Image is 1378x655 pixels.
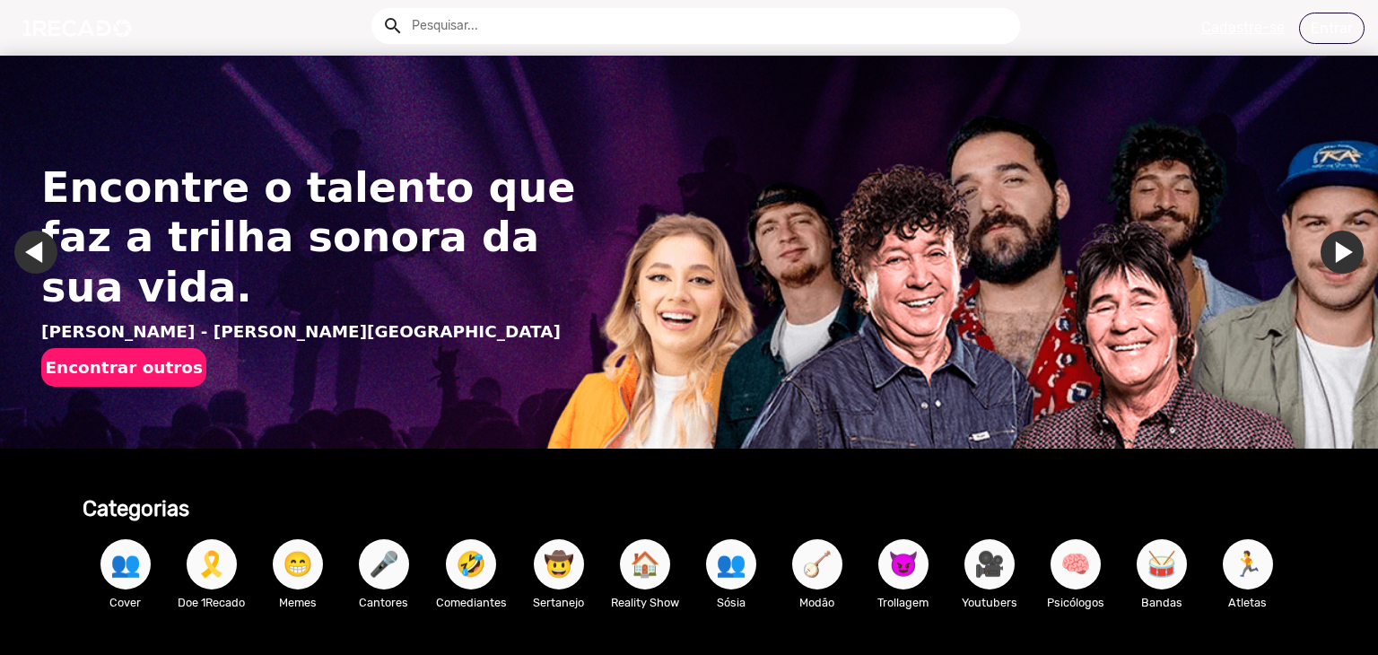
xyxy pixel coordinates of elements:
span: 😈 [888,539,919,589]
u: Cadastre-se [1201,19,1285,36]
p: Trollagem [869,594,938,611]
button: 😈 [878,539,929,589]
span: 😁 [283,539,313,589]
button: 🪕 [792,539,842,589]
button: 🎗️ [187,539,237,589]
span: 🥁 [1147,539,1177,589]
span: 👥 [716,539,746,589]
button: 🤣 [446,539,496,589]
span: 🎤 [369,539,399,589]
span: 🎗️ [196,539,227,589]
button: Example home icon [376,9,407,40]
span: 👥 [110,539,141,589]
button: 🥁 [1137,539,1187,589]
button: 🏃 [1223,539,1273,589]
p: [PERSON_NAME] - [PERSON_NAME][GEOGRAPHIC_DATA] [41,319,592,345]
p: Cover [92,594,160,611]
p: Psicólogos [1042,594,1110,611]
p: Cantores [350,594,418,611]
p: Memes [264,594,332,611]
p: Sósia [697,594,765,611]
p: Modão [783,594,851,611]
a: Ir para o último slide [14,231,57,274]
p: Reality Show [611,594,679,611]
span: 🧠 [1060,539,1091,589]
span: 🏠 [630,539,660,589]
a: Entrar [1299,13,1365,44]
button: 🎥 [964,539,1015,589]
button: 👥 [706,539,756,589]
span: 🪕 [802,539,833,589]
button: 🧠 [1051,539,1101,589]
span: 🤣 [456,539,486,589]
span: 🎥 [974,539,1005,589]
p: Youtubers [955,594,1024,611]
button: 🏠 [620,539,670,589]
span: 🤠 [544,539,574,589]
button: 🎤 [359,539,409,589]
p: Atletas [1214,594,1282,611]
a: Ir para o próximo slide [1321,231,1364,274]
span: 🏃 [1233,539,1263,589]
h1: Encontre o talento que faz a trilha sonora da sua vida. [41,163,592,312]
mat-icon: Example home icon [382,15,404,37]
p: Sertanejo [525,594,593,611]
button: 😁 [273,539,323,589]
b: Categorias [83,496,189,521]
button: Encontrar outros [41,348,206,387]
button: 🤠 [534,539,584,589]
p: Comediantes [436,594,507,611]
input: Pesquisar... [398,8,1020,44]
p: Bandas [1128,594,1196,611]
p: Doe 1Recado [178,594,246,611]
button: 👥 [100,539,151,589]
